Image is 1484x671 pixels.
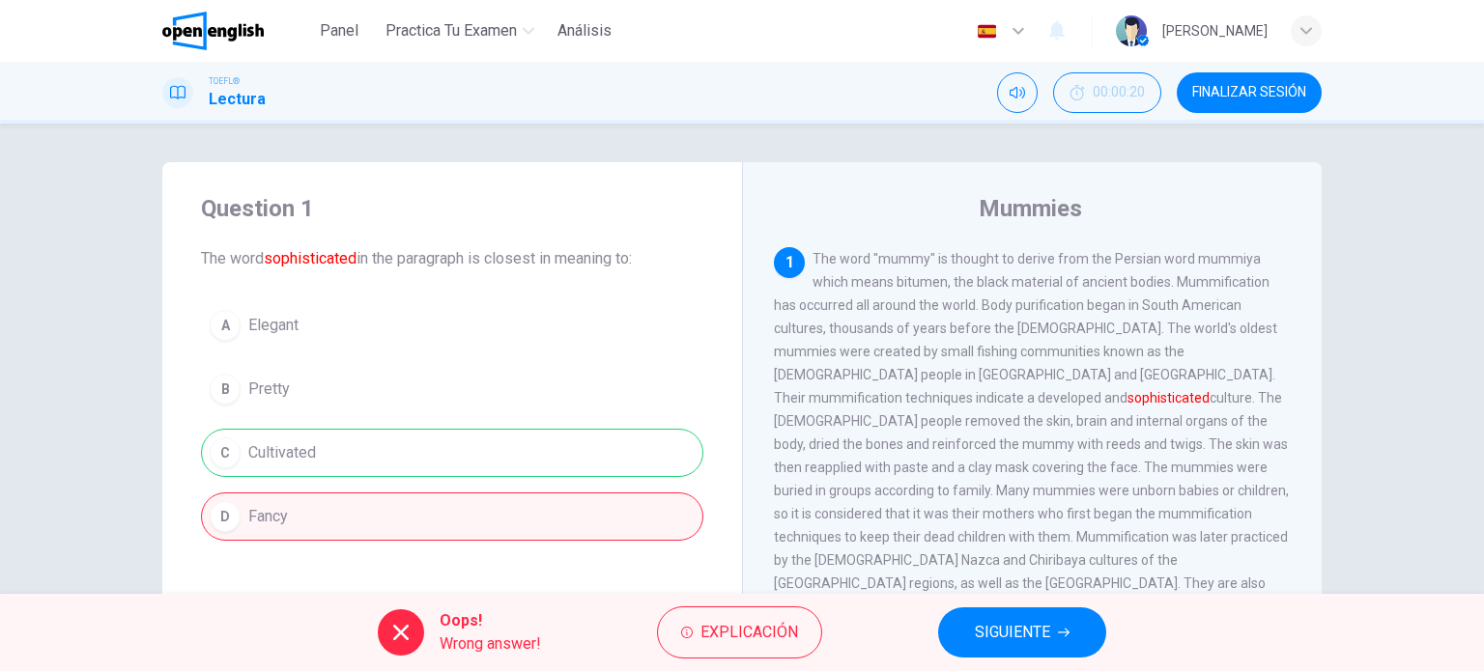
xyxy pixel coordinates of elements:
[1093,85,1145,100] span: 00:00:20
[979,193,1082,224] h4: Mummies
[1177,72,1322,113] button: FINALIZAR SESIÓN
[1053,72,1161,113] div: Ocultar
[975,24,999,39] img: es
[308,14,370,48] button: Panel
[264,249,357,267] font: sophisticated
[700,619,798,646] span: Explicación
[201,193,703,224] h4: Question 1
[1116,15,1147,46] img: Profile picture
[201,247,703,270] span: The word in the paragraph is closest in meaning to:
[162,12,308,50] a: OpenEnglish logo
[209,88,266,111] h1: Lectura
[975,619,1050,646] span: SIGUIENTE
[209,74,240,88] span: TOEFL®
[550,14,619,48] button: Análisis
[1162,19,1268,42] div: [PERSON_NAME]
[774,251,1289,637] span: The word "mummy" is thought to derive from the Persian word mummiya which means bitumen, the blac...
[1192,85,1306,100] span: FINALIZAR SESIÓN
[1053,72,1161,113] button: 00:00:20
[938,607,1106,657] button: SIGUIENTE
[320,19,358,42] span: Panel
[440,609,541,632] span: Oops!
[385,19,517,42] span: Practica tu examen
[378,14,542,48] button: Practica tu examen
[440,632,541,656] span: Wrong answer!
[997,72,1038,113] div: Silenciar
[774,247,805,278] div: 1
[1127,390,1210,405] font: sophisticated
[162,12,264,50] img: OpenEnglish logo
[557,19,612,42] span: Análisis
[657,606,822,658] button: Explicación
